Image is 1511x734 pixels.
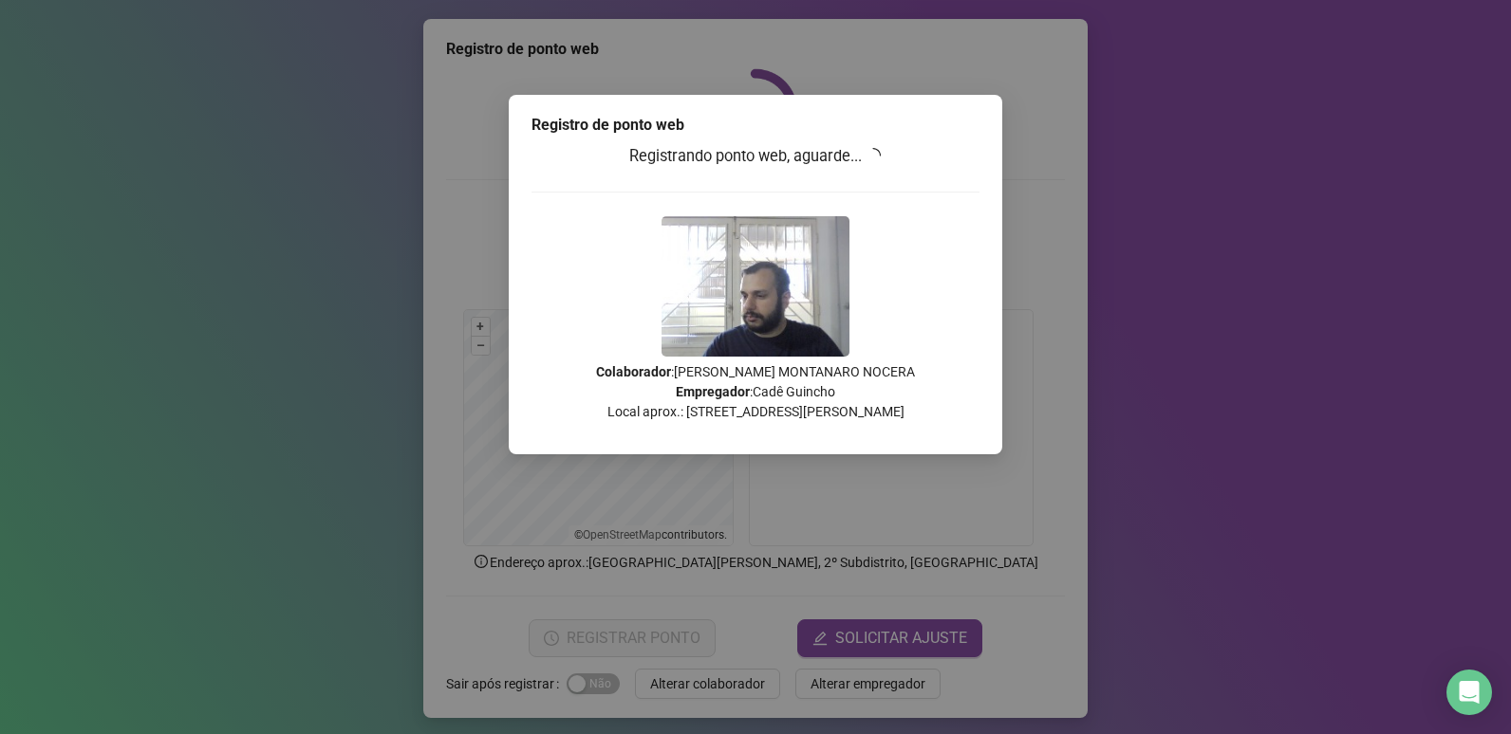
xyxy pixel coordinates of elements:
[676,384,750,399] strong: Empregador
[1446,670,1492,715] div: Open Intercom Messenger
[662,216,849,357] img: 2Q==
[863,144,885,166] span: loading
[532,362,979,422] p: : [PERSON_NAME] MONTANARO NOCERA : Cadê Guincho Local aprox.: [STREET_ADDRESS][PERSON_NAME]
[596,364,671,379] strong: Colaborador
[532,144,979,169] h3: Registrando ponto web, aguarde...
[532,114,979,137] div: Registro de ponto web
